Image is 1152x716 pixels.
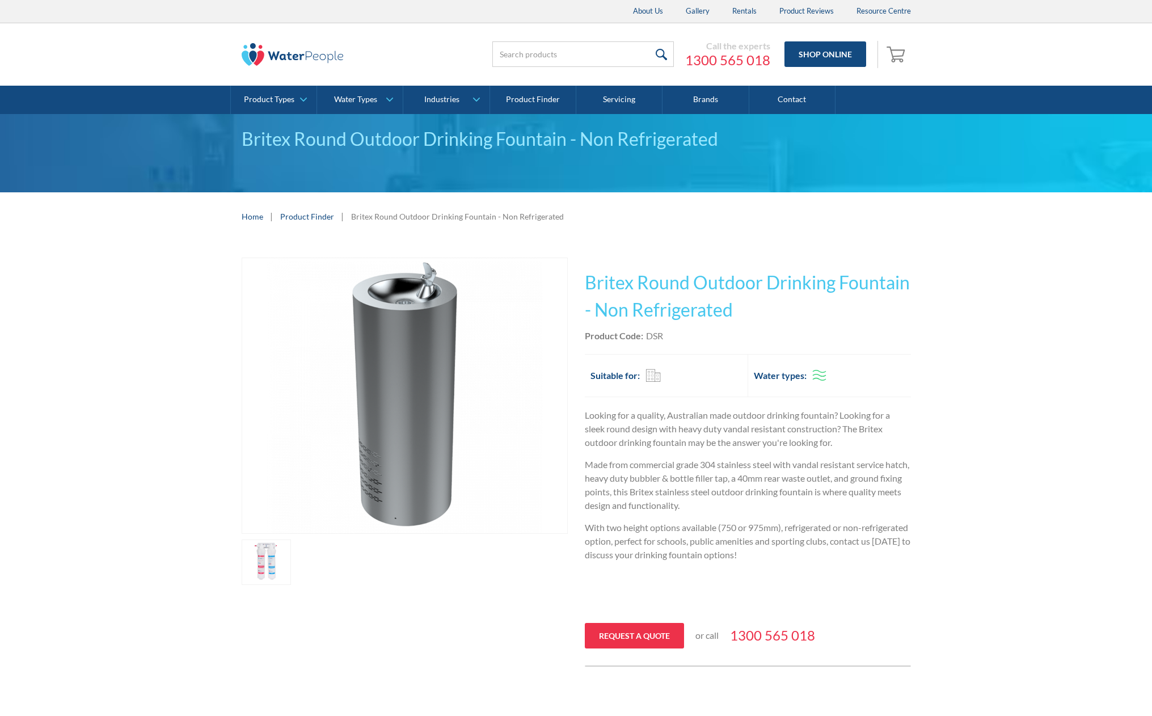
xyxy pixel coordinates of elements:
strong: Product Code: [585,330,643,341]
div: Water Types [334,95,377,104]
a: open lightbox [242,540,292,585]
a: Brands [662,86,749,114]
h1: Britex Round Outdoor Drinking Fountain - Non Refrigerated [585,269,911,323]
a: Shop Online [784,41,866,67]
div: Call the experts [685,40,770,52]
div: Industries [424,95,459,104]
h2: Suitable for: [590,369,640,382]
div: Britex Round Outdoor Drinking Fountain - Non Refrigerated [242,125,911,153]
a: 1300 565 018 [685,52,770,69]
img: The Water People [242,43,344,66]
h2: Water types: [754,369,807,382]
a: open lightbox [242,258,568,534]
img: shopping cart [887,45,908,63]
a: Water Types [317,86,403,114]
div: DSR [646,329,663,343]
a: Product Types [231,86,317,114]
a: 1300 565 018 [730,625,815,646]
a: Product Finder [280,210,334,222]
a: Industries [403,86,489,114]
div: | [269,209,275,223]
p: ‍ [585,592,911,606]
a: Contact [749,86,835,114]
a: Product Finder [490,86,576,114]
div: Product Types [244,95,294,104]
p: or call [695,629,719,642]
div: | [340,209,345,223]
p: Made from commercial grade 304 stainless steel with vandal resistant service hatch, heavy duty bu... [585,458,911,512]
p: Looking for a quality, Australian made outdoor drinking fountain? Looking for a sleek round desig... [585,408,911,449]
img: Britex Round Outdoor Drinking Fountain - Non Refrigerated [267,258,542,533]
div: Britex Round Outdoor Drinking Fountain - Non Refrigerated [351,210,564,222]
a: Home [242,210,263,222]
a: Servicing [576,86,662,114]
a: Request a quote [585,623,684,648]
a: Open cart [884,41,911,68]
input: Search products [492,41,674,67]
p: With two height options available (750 or 975mm), refrigerated or non-refrigerated option, perfec... [585,521,911,562]
p: ‍ [585,570,911,584]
